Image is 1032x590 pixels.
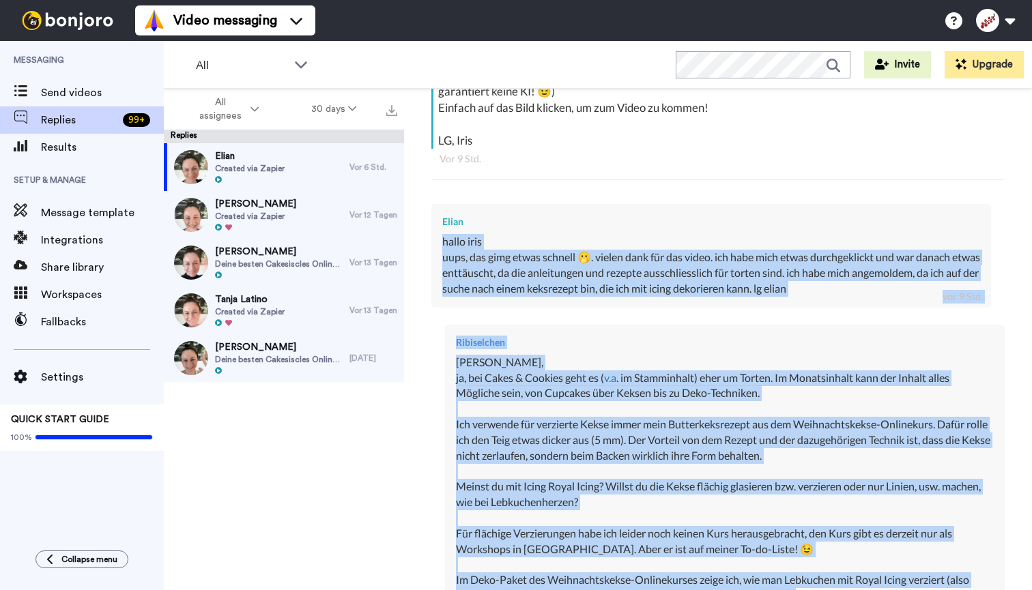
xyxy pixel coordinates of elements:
[174,198,208,232] img: d005032a-1500-4da8-9d22-094825847461-thumb.jpg
[215,259,343,269] span: Deine besten Cakesiscles Onlinekurs
[349,257,397,268] div: Vor 13 Tagen
[215,149,285,163] span: Elian
[285,97,383,121] button: 30 days
[215,354,343,365] span: Deine besten Cakesiscles Onlinekurs
[35,550,128,568] button: Collapse menu
[164,143,404,191] a: ElianCreated via ZapierVor 6 Std.
[440,152,997,166] div: Vor 9 Std.
[41,286,164,303] span: Workspaces
[215,306,285,317] span: Created via Zapier
[604,371,616,384] a: v.a
[382,99,401,119] button: Export all results that match these filters now.
[41,259,164,276] span: Share library
[123,113,150,127] div: 99 +
[164,191,404,239] a: [PERSON_NAME]Created via ZapierVor 12 Tagen
[192,95,248,123] span: All assignees
[41,85,164,101] span: Send videos
[167,90,285,128] button: All assignees
[215,293,285,306] span: Tanja Latino
[164,239,404,286] a: [PERSON_NAME]Deine besten Cakesiscles OnlinekursVor 13 Tagen
[349,353,397,364] div: [DATE]
[174,341,208,375] img: fee3642e-b115-4914-9ee3-b949d9876a83-thumb.jpg
[386,105,397,116] img: export.svg
[164,130,404,143] div: Replies
[164,334,404,382] a: [PERSON_NAME]Deine besten Cakesiscles Onlinekurs[DATE]
[349,305,397,316] div: Vor 13 Tagen
[41,205,164,221] span: Message template
[174,150,208,184] img: a9ea7d24-97f1-45d3-9b30-b85a152a57f9-thumb.jpg
[41,139,164,156] span: Results
[215,340,343,354] span: [PERSON_NAME]
[215,197,296,211] span: [PERSON_NAME]
[943,290,983,304] div: vor 9 Std.
[143,10,165,31] img: vm-color.svg
[41,232,164,248] span: Integrations
[349,162,397,173] div: Vor 6 Std.
[174,293,208,327] img: cc540840-4d11-4d27-a9bd-b9d66d4403b3-thumb.jpg
[215,245,343,259] span: [PERSON_NAME]
[349,209,397,220] div: Vor 12 Tagen
[215,211,296,222] span: Created via Zapier
[41,314,164,330] span: Fallbacks
[11,415,109,424] span: QUICK START GUIDE
[945,51,1024,78] button: Upgrade
[215,163,285,174] span: Created via Zapier
[864,51,931,78] button: Invite
[442,234,980,250] div: hallo iris
[61,554,117,565] span: Collapse menu
[438,50,1001,149] div: [PERSON_NAME]! Ich hab extra für dich eine kurze Videonachricht aufgenommen! (Wirklich für dich p...
[456,336,994,349] div: Ribiselchen
[41,112,117,128] span: Replies
[442,215,980,228] div: Elian
[16,11,119,30] img: bj-logo-header-white.svg
[173,11,277,30] span: Video messaging
[11,432,32,443] span: 100%
[174,246,208,280] img: b14d9829-4e25-4832-b8c5-ebaa608fe0ab-thumb.jpg
[196,57,287,74] span: All
[41,369,164,385] span: Settings
[164,286,404,334] a: Tanja LatinoCreated via ZapierVor 13 Tagen
[442,250,980,297] div: uups, das gimg etwas schnell 🫢. vielen dank für das video. ich habe mich etwas durchgeklickt und ...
